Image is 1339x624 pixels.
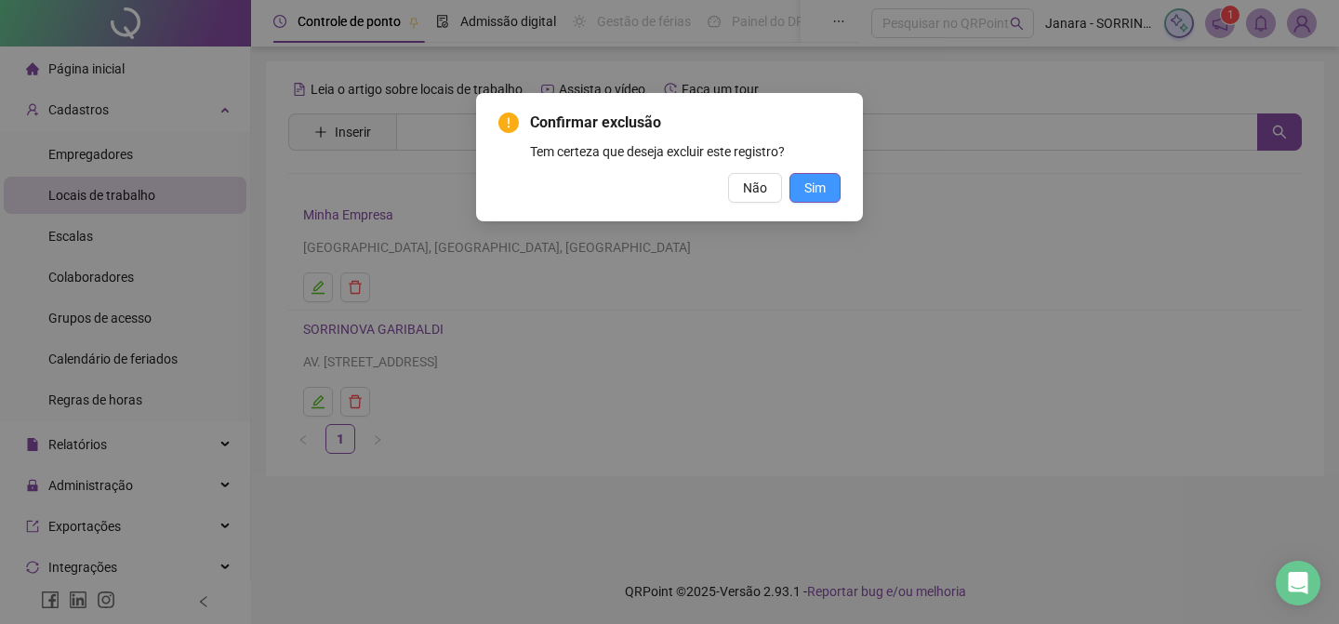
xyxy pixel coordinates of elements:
span: exclamation-circle [498,113,519,133]
button: Sim [789,173,841,203]
span: Sim [804,178,826,198]
span: Tem certeza que deseja excluir este registro? [530,144,785,159]
span: Não [743,178,767,198]
div: Open Intercom Messenger [1276,561,1320,605]
span: Confirmar exclusão [530,113,661,131]
button: Não [728,173,782,203]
